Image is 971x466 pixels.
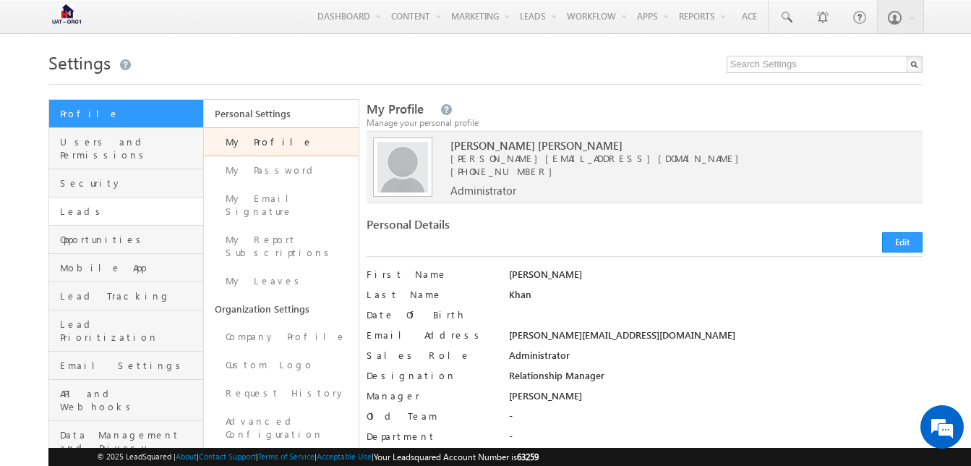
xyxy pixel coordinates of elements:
a: Users and Permissions [49,128,203,169]
a: My Leaves [204,267,359,295]
span: Lead Prioritization [60,318,200,344]
a: API and Webhooks [49,380,203,421]
span: Opportunities [60,233,200,246]
span: [PHONE_NUMBER] [450,165,560,177]
span: API and Webhooks [60,387,200,413]
a: Email Settings [49,352,203,380]
label: Old Team [367,410,495,423]
div: Administrator [509,349,923,369]
div: Manage your personal profile [367,116,923,130]
div: Khan [509,288,923,308]
a: My Profile [204,127,359,156]
a: About [176,452,197,461]
a: Data Management and Privacy [49,421,203,462]
a: Lead Prioritization [49,310,203,352]
span: Data Management and Privacy [60,428,200,454]
span: Your Leadsquared Account Number is [374,452,539,462]
label: Department [367,430,495,443]
a: Opportunities [49,226,203,254]
a: Organization Settings [204,295,359,323]
a: Personal Settings [204,100,359,127]
a: My Password [204,156,359,185]
div: Personal Details [367,218,638,238]
span: Mobile App [60,261,200,274]
span: Users and Permissions [60,135,200,161]
label: Sales Role [367,349,495,362]
img: Custom Logo [48,4,85,29]
span: Leads [60,205,200,218]
a: My Report Subscriptions [204,226,359,267]
span: Administrator [450,184,516,197]
a: Advanced Configuration [204,407,359,449]
a: Security [49,169,203,198]
a: Contact Support [199,452,256,461]
div: [PERSON_NAME] [509,389,923,410]
a: Lead Tracking [49,282,203,310]
label: Manager [367,389,495,402]
div: Relationship Manager [509,369,923,389]
div: [PERSON_NAME] [509,268,923,288]
a: My Email Signature [204,185,359,226]
label: Designation [367,369,495,382]
a: Request History [204,379,359,407]
div: - [509,430,923,450]
span: 63259 [517,452,539,462]
span: Lead Tracking [60,289,200,302]
span: Security [60,177,200,190]
a: Terms of Service [258,452,315,461]
span: Email Settings [60,359,200,372]
div: - [509,410,923,430]
label: First Name [367,268,495,281]
a: Mobile App [49,254,203,282]
a: Leads [49,198,203,226]
span: My Profile [367,101,424,117]
span: [PERSON_NAME] [PERSON_NAME] [450,139,895,152]
label: Date Of Birth [367,308,495,321]
a: Acceptable Use [317,452,372,461]
button: Edit [882,232,923,253]
span: [PERSON_NAME][EMAIL_ADDRESS][DOMAIN_NAME] [450,152,895,165]
span: Profile [60,107,200,120]
a: Custom Logo [204,351,359,379]
span: © 2025 LeadSquared | | | | | [97,450,539,464]
span: Settings [48,51,111,74]
a: Profile [49,100,203,128]
input: Search Settings [727,56,923,73]
label: Email Address [367,329,495,342]
div: [PERSON_NAME][EMAIL_ADDRESS][DOMAIN_NAME] [509,329,923,349]
label: Last Name [367,288,495,301]
a: Company Profile [204,323,359,351]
